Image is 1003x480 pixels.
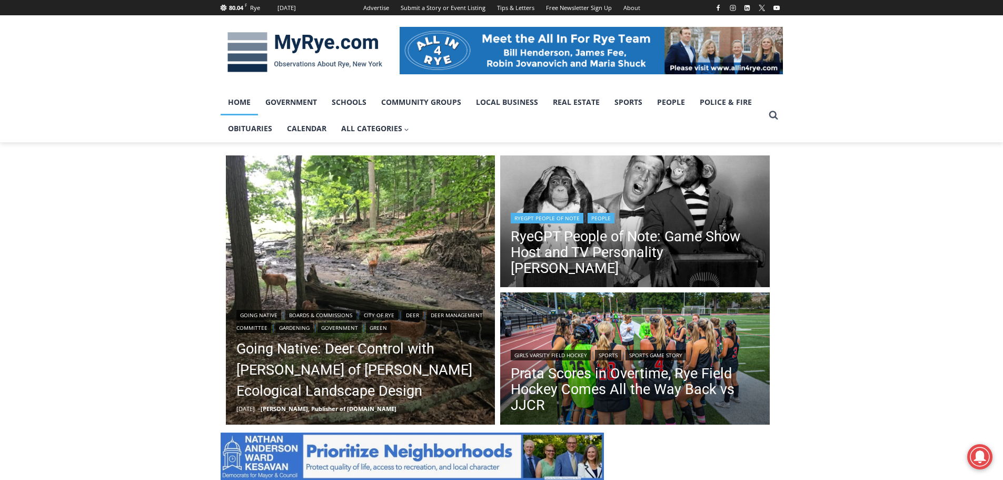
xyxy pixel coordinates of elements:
[469,89,545,115] a: Local Business
[261,405,396,413] a: [PERSON_NAME], Publisher of [DOMAIN_NAME]
[360,310,398,320] a: City of Rye
[111,89,115,100] div: 2
[511,213,583,223] a: RyeGPT People of Note
[727,2,739,14] a: Instagram
[118,89,121,100] div: /
[511,350,591,360] a: Girls Varsity Field Hockey
[374,89,469,115] a: Community Groups
[8,106,140,130] h4: [PERSON_NAME] Read Sanctuary Fall Fest: [DATE]
[402,310,423,320] a: Deer
[275,322,313,333] a: Gardening
[511,348,759,360] div: | |
[236,338,485,401] a: Going Native: Deer Control with [PERSON_NAME] of [PERSON_NAME] Ecological Landscape Design
[245,2,247,8] span: F
[250,3,260,13] div: Rye
[625,350,686,360] a: Sports Game Story
[266,1,498,102] div: "[PERSON_NAME] and I covered the [DATE] Parade, which was a really eye opening experience as I ha...
[221,89,764,142] nav: Primary Navigation
[285,310,356,320] a: Boards & Commissions
[221,115,280,142] a: Obituaries
[607,89,650,115] a: Sports
[221,89,258,115] a: Home
[500,155,770,290] img: (PHOTO: Publicity photo of Garry Moore with his guests, the Marquis Chimps, from The Garry Moore ...
[275,105,488,129] span: Intern @ [DOMAIN_NAME]
[1,105,157,131] a: [PERSON_NAME] Read Sanctuary Fall Fest: [DATE]
[712,2,724,14] a: Facebook
[236,310,281,320] a: Going Native
[511,229,759,276] a: RyeGPT People of Note: Game Show Host and TV Personality [PERSON_NAME]
[366,322,391,333] a: Green
[545,89,607,115] a: Real Estate
[764,106,783,125] button: View Search Form
[324,89,374,115] a: Schools
[588,213,614,223] a: People
[277,3,296,13] div: [DATE]
[650,89,692,115] a: People
[500,292,770,427] img: (PHOTO: The Rye Field Hockey team from September 16, 2025. Credit: Maureen Tsuchida.)
[123,89,128,100] div: 6
[334,115,417,142] button: Child menu of All Categories
[221,25,389,80] img: MyRye.com
[756,2,768,14] a: X
[229,4,243,12] span: 80.04
[500,155,770,290] a: Read More RyeGPT People of Note: Game Show Host and TV Personality Garry Moore
[226,155,495,425] img: (PHOTO: Deer in the Rye Marshlands Conservancy. File photo. 2017.)
[692,89,759,115] a: Police & Fire
[741,2,753,14] a: Linkedin
[111,31,152,86] div: Birds of Prey: Falcon and hawk demos
[770,2,783,14] a: YouTube
[253,102,510,131] a: Intern @ [DOMAIN_NAME]
[226,155,495,425] a: Read More Going Native: Deer Control with Missy Fabel of Missy Fabel Ecological Landscape Design
[317,322,362,333] a: Government
[511,366,759,413] a: Prata Scores in Overtime, Rye Field Hockey Comes All the Way Back vs JJCR
[280,115,334,142] a: Calendar
[257,405,261,413] span: –
[595,350,621,360] a: Sports
[258,89,324,115] a: Government
[236,405,255,413] time: [DATE]
[511,211,759,223] div: |
[500,292,770,427] a: Read More Prata Scores in Overtime, Rye Field Hockey Comes All the Way Back vs JJCR
[236,308,485,333] div: | | | | | | |
[400,27,783,74] img: All in for Rye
